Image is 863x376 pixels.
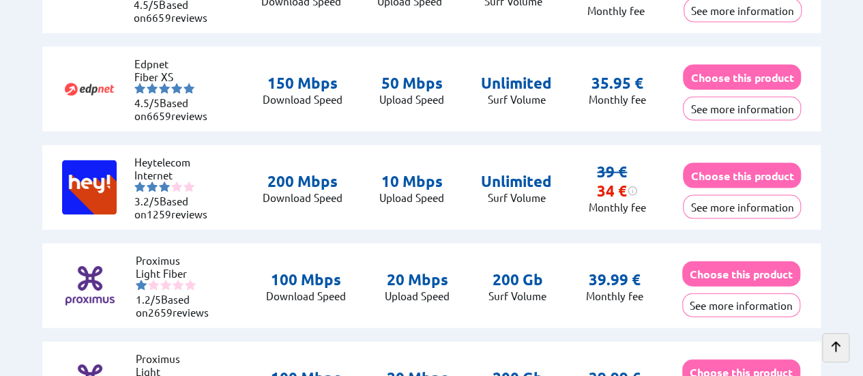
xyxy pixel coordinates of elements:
img: starnr2 [147,182,158,192]
span: 6659 [146,11,171,24]
a: See more information [683,201,801,214]
p: Monthly fee [589,201,646,214]
a: See more information [682,299,800,312]
li: Based on reviews [134,194,216,220]
p: 39.99 € [588,270,640,289]
a: Choose this product [683,71,801,84]
li: Proximus [136,352,218,365]
img: Logo of Edpnet [62,62,117,117]
img: starnr4 [171,83,182,94]
li: Light Fiber [136,267,218,280]
p: 150 Mbps [263,74,342,93]
a: Choose this product [683,169,801,182]
img: starnr5 [184,182,194,192]
li: Proximus [136,254,218,267]
img: starnr1 [134,83,145,94]
p: Download Speed [263,93,342,106]
button: Choose this product [682,261,800,287]
p: 200 Mbps [263,172,342,191]
span: 6659 [147,109,171,122]
p: Monthly fee [589,93,646,106]
img: starnr3 [160,280,171,291]
button: See more information [683,97,801,121]
img: starnr3 [159,182,170,192]
span: 3.2/5 [134,194,160,207]
li: Fiber XS [134,70,216,83]
p: Surf Volume [481,191,552,204]
span: 2659 [148,306,173,319]
p: 50 Mbps [379,74,444,93]
li: Based on reviews [136,293,218,319]
p: Upload Speed [379,93,444,106]
a: See more information [684,4,802,17]
span: 1.2/5 [136,293,161,306]
img: starnr5 [184,83,194,94]
p: Upload Speed [385,289,450,302]
span: 1259 [147,207,171,220]
p: Monthly fee [585,289,643,302]
img: starnr2 [147,83,158,94]
p: Download Speed [263,191,342,204]
img: Logo of Proximus [63,259,117,313]
button: Choose this product [683,65,801,90]
span: 4.5/5 [134,96,160,109]
button: See more information [683,195,801,219]
img: starnr2 [148,280,159,291]
li: Heytelecom [134,156,216,169]
li: Based on reviews [134,96,216,122]
p: 100 Mbps [266,270,346,289]
li: Internet [134,169,216,182]
p: Upload Speed [379,191,444,204]
p: Monthly fee [585,4,647,17]
p: Unlimited [481,172,552,191]
p: Surf Volume [488,289,546,302]
p: Download Speed [266,289,346,302]
p: Unlimited [481,74,552,93]
button: Choose this product [683,163,801,188]
div: 34 € [597,182,638,201]
li: Edpnet [134,57,216,70]
p: 200 Gb [488,270,546,289]
p: 10 Mbps [379,172,444,191]
img: starnr1 [134,182,145,192]
s: 39 € [597,162,627,181]
img: starnr4 [171,182,182,192]
img: information [627,186,638,197]
img: starnr5 [185,280,196,291]
a: Choose this product [682,267,800,280]
img: starnr1 [136,280,147,291]
a: See more information [683,102,801,115]
button: See more information [682,293,800,317]
p: Surf Volume [481,93,552,106]
p: 35.95 € [591,74,643,93]
img: starnr3 [159,83,170,94]
p: 20 Mbps [385,270,450,289]
img: starnr4 [173,280,184,291]
img: Logo of Heytelecom [62,160,117,215]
